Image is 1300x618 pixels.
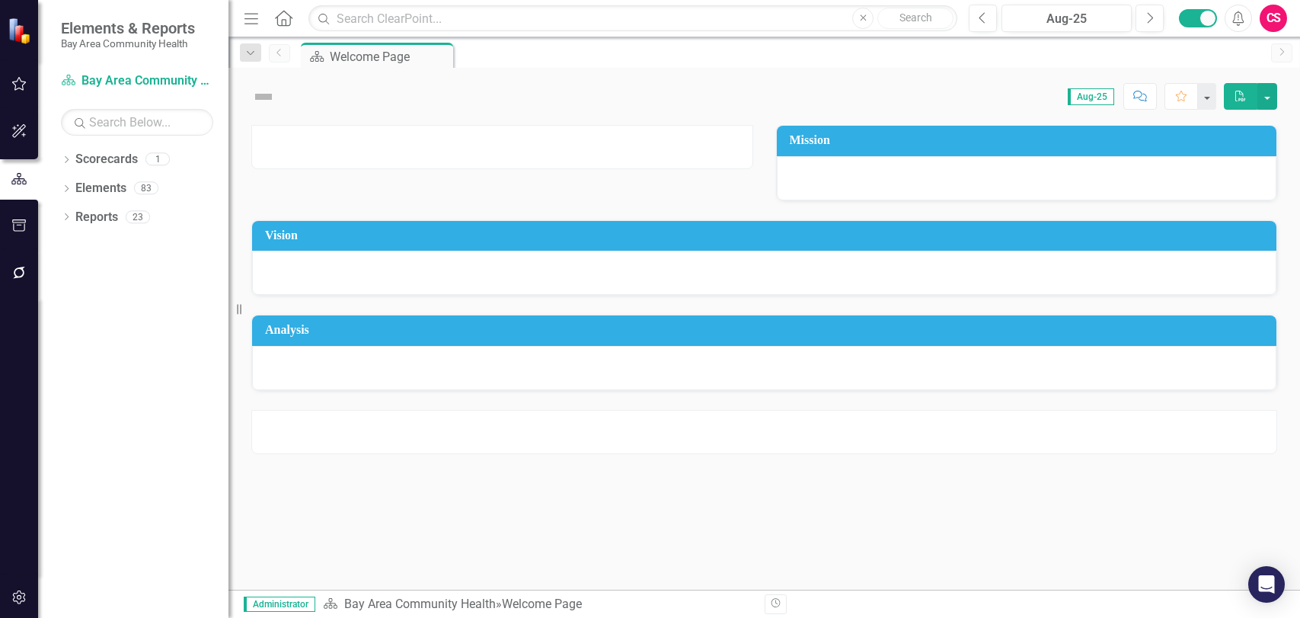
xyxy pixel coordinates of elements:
[126,210,150,223] div: 23
[1001,5,1132,32] button: Aug-25
[502,597,582,611] div: Welcome Page
[899,11,932,24] span: Search
[61,19,195,37] span: Elements & Reports
[8,18,34,44] img: ClearPoint Strategy
[877,8,953,29] button: Search
[75,209,118,226] a: Reports
[308,5,957,32] input: Search ClearPoint...
[1068,88,1114,105] span: Aug-25
[251,85,276,109] img: Not Defined
[265,229,1269,242] h3: Vision
[75,180,126,197] a: Elements
[134,182,158,195] div: 83
[61,72,213,90] a: Bay Area Community Health
[1260,5,1287,32] button: CS
[323,596,752,613] div: »
[330,47,449,66] div: Welcome Page
[75,151,138,168] a: Scorecards
[344,597,496,611] a: Bay Area Community Health
[1248,566,1285,603] div: Open Intercom Messenger
[1007,10,1126,28] div: Aug-25
[244,597,315,612] span: Administrator
[790,133,1270,147] h3: Mission
[61,109,213,136] input: Search Below...
[265,323,1269,337] h3: Analysis
[61,37,195,50] small: Bay Area Community Health
[145,153,170,166] div: 1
